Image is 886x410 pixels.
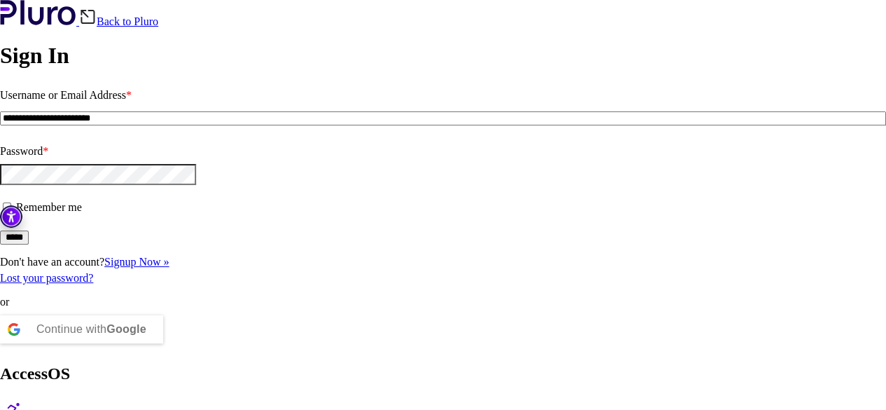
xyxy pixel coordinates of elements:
img: Back icon [79,8,97,25]
div: Continue with [36,315,146,343]
a: Signup Now » [104,256,169,268]
b: Google [106,323,146,335]
a: Back to Pluro [79,15,158,27]
input: Remember me [3,203,11,211]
